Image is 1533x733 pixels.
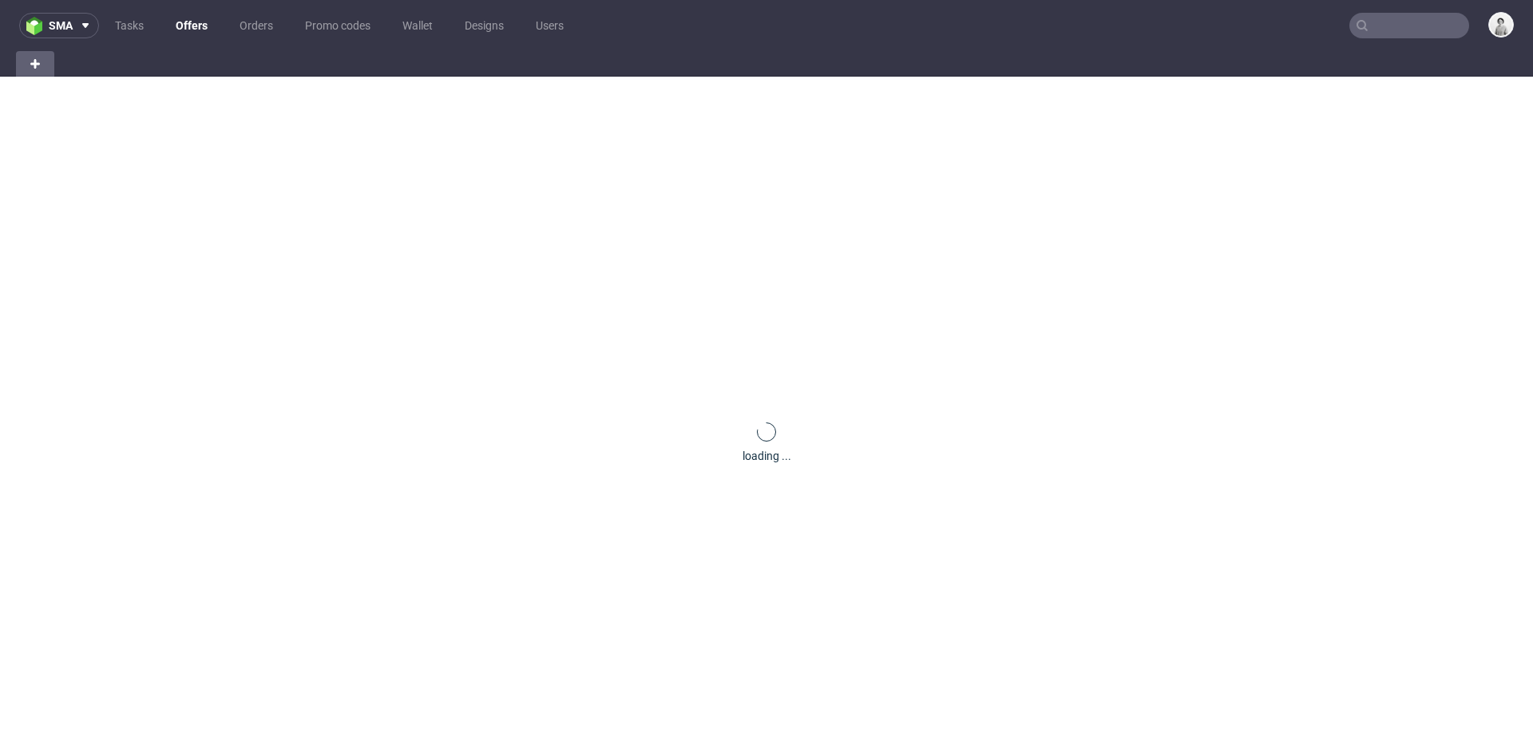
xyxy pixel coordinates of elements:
[26,17,49,35] img: logo
[295,13,380,38] a: Promo codes
[455,13,513,38] a: Designs
[105,13,153,38] a: Tasks
[230,13,283,38] a: Orders
[393,13,442,38] a: Wallet
[526,13,573,38] a: Users
[49,20,73,31] span: sma
[743,448,791,464] div: loading ...
[166,13,217,38] a: Offers
[19,13,99,38] button: sma
[1490,14,1512,36] img: Dudek Mariola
